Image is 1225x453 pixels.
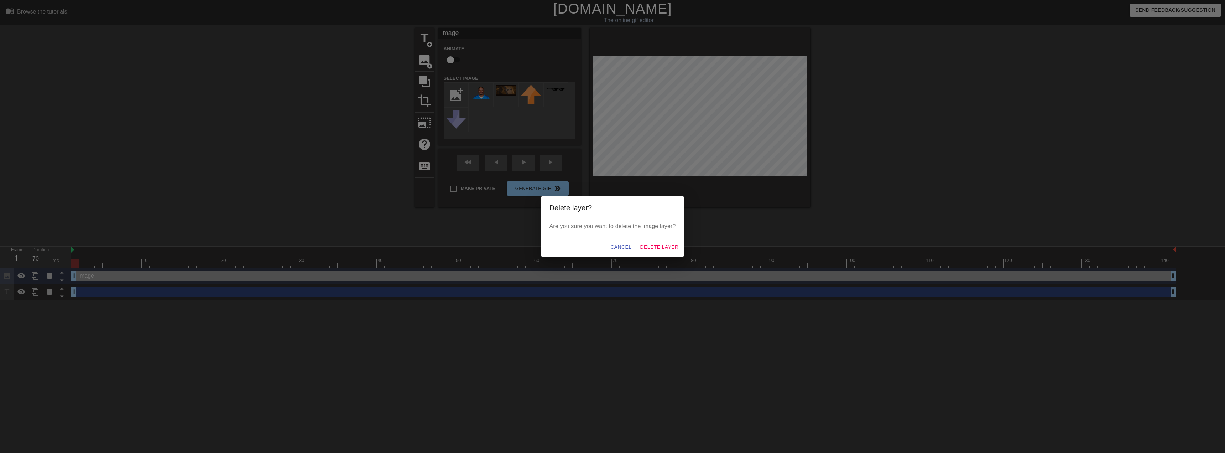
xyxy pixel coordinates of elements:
button: Delete Layer [637,241,681,254]
span: Cancel [610,243,631,252]
p: Are you sure you want to delete the image layer? [549,222,676,231]
button: Cancel [608,241,634,254]
span: Delete Layer [640,243,678,252]
h2: Delete layer? [549,202,676,213]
